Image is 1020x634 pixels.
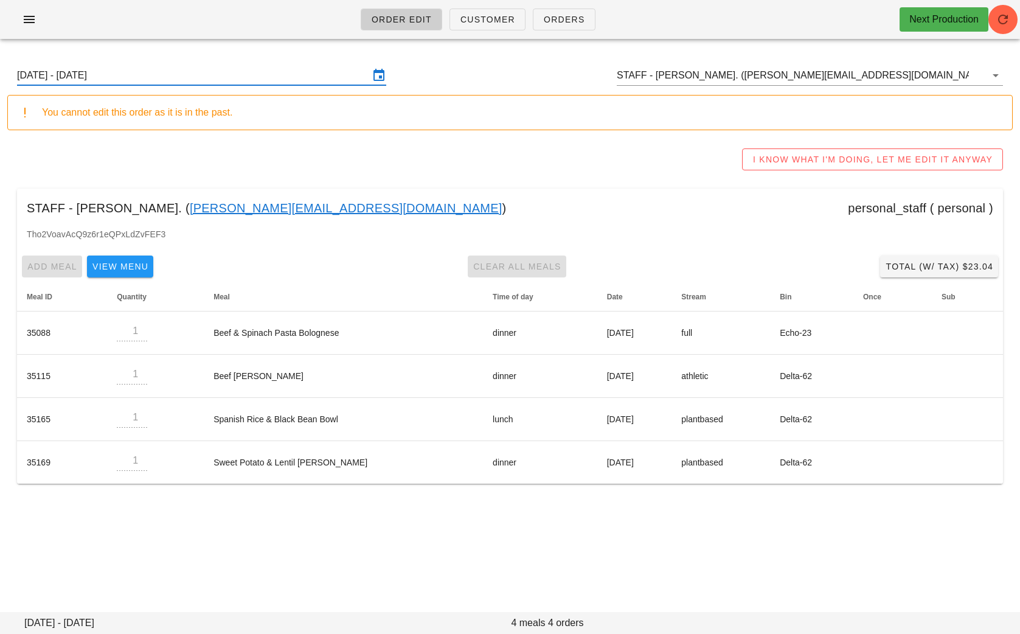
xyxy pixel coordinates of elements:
[27,293,52,301] span: Meal ID
[87,256,153,277] button: View Menu
[533,9,595,30] a: Orders
[863,293,881,301] span: Once
[117,293,147,301] span: Quantity
[932,282,1003,312] th: Sub: Not sorted. Activate to sort ascending.
[770,398,853,441] td: Delta-62
[597,355,672,398] td: [DATE]
[17,189,1003,228] div: STAFF - [PERSON_NAME]. ( ) personal_staff ( personal )
[92,262,148,271] span: View Menu
[483,355,597,398] td: dinner
[361,9,442,30] a: Order Edit
[770,441,853,484] td: Delta-62
[204,282,483,312] th: Meal: Not sorted. Activate to sort ascending.
[671,355,770,398] td: athletic
[597,282,672,312] th: Date: Not sorted. Activate to sort ascending.
[742,148,1003,170] button: I KNOW WHAT I'M DOING, LET ME EDIT IT ANYWAY
[17,282,107,312] th: Meal ID: Not sorted. Activate to sort ascending.
[17,228,1003,251] div: Tho2VoavAcQ9z6r1eQPxLdZvFEF3
[483,398,597,441] td: lunch
[42,107,232,117] span: You cannot edit this order as it is in the past.
[204,441,483,484] td: Sweet Potato & Lentil [PERSON_NAME]
[483,441,597,484] td: dinner
[190,198,502,218] a: [PERSON_NAME][EMAIL_ADDRESS][DOMAIN_NAME]
[107,282,204,312] th: Quantity: Not sorted. Activate to sort ascending.
[671,398,770,441] td: plantbased
[17,355,107,398] td: 35115
[204,398,483,441] td: Spanish Rice & Black Bean Bowl
[770,312,853,355] td: Echo-23
[681,293,706,301] span: Stream
[607,293,623,301] span: Date
[597,398,672,441] td: [DATE]
[17,441,107,484] td: 35169
[483,282,597,312] th: Time of day: Not sorted. Activate to sort ascending.
[597,312,672,355] td: [DATE]
[770,282,853,312] th: Bin: Not sorted. Activate to sort ascending.
[942,293,956,301] span: Sub
[204,355,483,398] td: Beef [PERSON_NAME]
[493,293,533,301] span: Time of day
[371,15,432,24] span: Order Edit
[770,355,853,398] td: Delta-62
[483,312,597,355] td: dinner
[204,312,483,355] td: Beef & Spinach Pasta Bolognese
[460,15,515,24] span: Customer
[597,441,672,484] td: [DATE]
[449,9,526,30] a: Customer
[213,293,230,301] span: Meal
[752,155,993,164] span: I KNOW WHAT I'M DOING, LET ME EDIT IT ANYWAY
[880,256,998,277] button: Total (w/ Tax) $23.04
[17,312,107,355] td: 35088
[885,262,993,271] span: Total (w/ Tax) $23.04
[909,12,979,27] div: Next Production
[853,282,932,312] th: Once: Not sorted. Activate to sort ascending.
[671,312,770,355] td: full
[671,282,770,312] th: Stream: Not sorted. Activate to sort ascending.
[671,441,770,484] td: plantbased
[780,293,791,301] span: Bin
[543,15,585,24] span: Orders
[17,398,107,441] td: 35165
